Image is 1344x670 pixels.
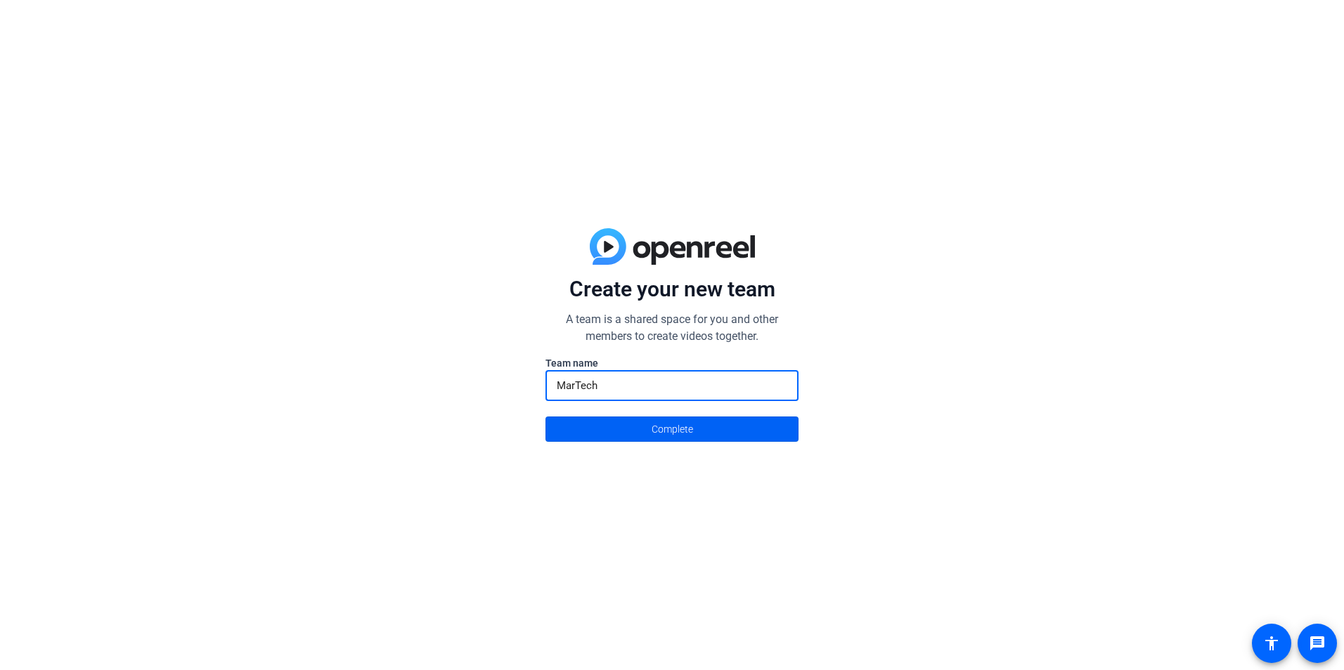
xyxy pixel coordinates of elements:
[1263,635,1280,652] mat-icon: accessibility
[545,276,799,303] p: Create your new team
[1309,635,1326,652] mat-icon: message
[557,377,787,394] input: Enter here
[545,356,799,370] label: Team name
[545,416,799,442] button: Complete
[652,416,693,442] span: Complete
[590,228,755,265] img: blue-gradient.svg
[545,311,799,345] p: A team is a shared space for you and other members to create videos together.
